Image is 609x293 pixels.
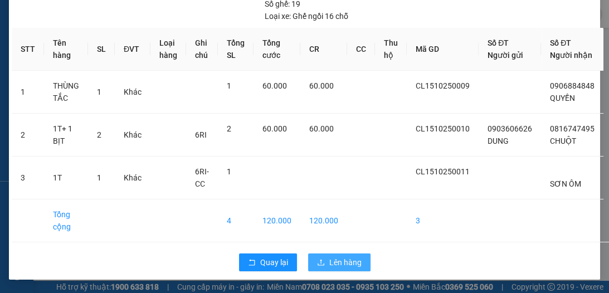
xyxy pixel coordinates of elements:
[488,136,509,145] span: DUNG
[218,28,254,71] th: Tổng SL
[550,94,575,102] span: QUYỀN
[309,81,334,90] span: 60.000
[254,28,300,71] th: Tổng cước
[115,28,150,71] th: ĐVT
[407,28,479,71] th: Mã GD
[227,167,231,176] span: 1
[550,81,595,90] span: 0906884848
[300,28,347,71] th: CR
[12,28,44,71] th: STT
[347,28,375,71] th: CC
[239,253,297,271] button: rollbackQuay lại
[416,81,470,90] span: CL1510250009
[550,51,592,60] span: Người nhận
[44,114,88,157] td: 1T+ 1 BỊT
[97,173,101,182] span: 1
[265,10,348,22] div: Ghế ngồi 16 chỗ
[416,167,470,176] span: CL1510250011
[550,124,595,133] span: 0816747495
[248,258,256,267] span: rollback
[309,124,334,133] span: 60.000
[317,258,325,267] span: upload
[407,199,479,242] td: 3
[375,28,407,71] th: Thu hộ
[12,157,44,199] td: 3
[265,10,291,22] span: Loại xe:
[195,130,207,139] span: 6RI
[254,199,300,242] td: 120.000
[488,124,532,133] span: 0903606626
[115,114,150,157] td: Khác
[218,199,254,242] td: 4
[550,136,576,145] span: CHUỘT
[44,157,88,199] td: 1T
[97,130,101,139] span: 2
[227,81,231,90] span: 1
[329,256,362,268] span: Lên hàng
[550,179,581,188] span: SƠN ÔM
[195,167,209,188] span: 6RI-CC
[88,28,115,71] th: SL
[416,124,470,133] span: CL1510250010
[12,114,44,157] td: 2
[227,124,231,133] span: 2
[308,253,371,271] button: uploadLên hàng
[300,199,347,242] td: 120.000
[186,28,218,71] th: Ghi chú
[44,71,88,114] td: THÙNG TẮC
[44,199,88,242] td: Tổng cộng
[12,71,44,114] td: 1
[115,71,150,114] td: Khác
[488,51,523,60] span: Người gửi
[262,124,287,133] span: 60.000
[260,256,288,268] span: Quay lại
[488,38,509,47] span: Số ĐT
[44,28,88,71] th: Tên hàng
[97,87,101,96] span: 1
[115,157,150,199] td: Khác
[150,28,186,71] th: Loại hàng
[262,81,287,90] span: 60.000
[550,38,571,47] span: Số ĐT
